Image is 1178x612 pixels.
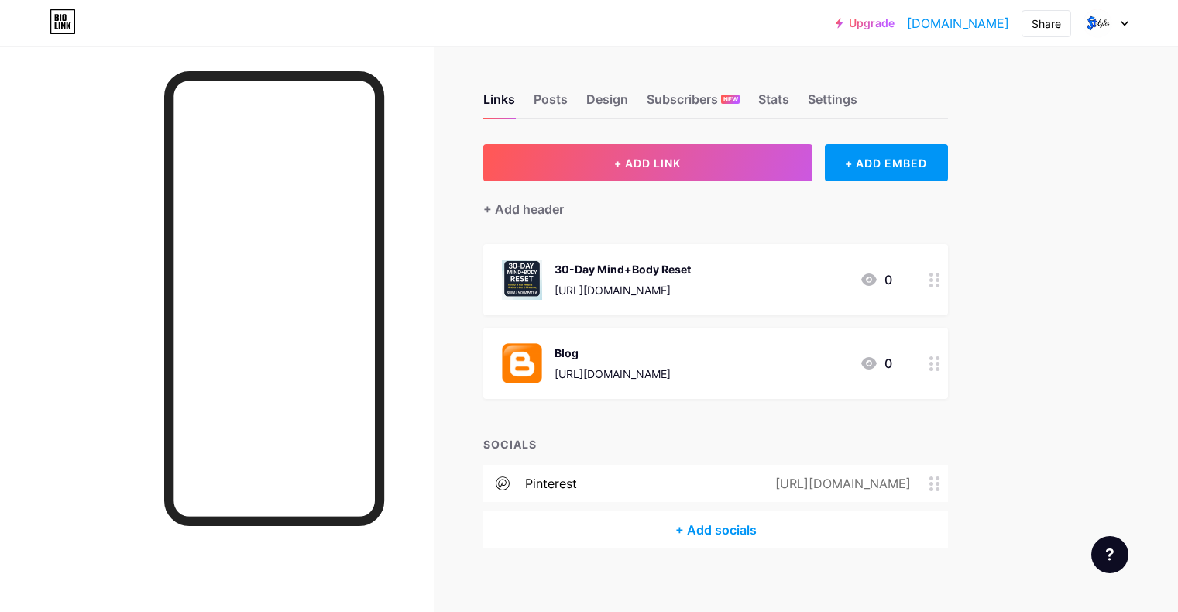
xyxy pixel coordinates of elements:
img: 30-Day Mind+Body Reset [502,260,542,300]
div: Links [483,90,515,118]
div: 0 [860,270,892,289]
div: SOCIALS [483,436,948,452]
div: [URL][DOMAIN_NAME] [750,474,929,493]
div: + Add socials [483,511,948,548]
div: Posts [534,90,568,118]
div: + ADD EMBED [825,144,948,181]
span: NEW [723,95,738,104]
div: [URL][DOMAIN_NAME] [555,366,671,382]
div: Stats [758,90,789,118]
button: + ADD LINK [483,144,812,181]
img: ftstyles [1083,9,1112,38]
a: Upgrade [836,17,895,29]
div: Design [586,90,628,118]
span: + ADD LINK [614,156,681,170]
div: Blog [555,345,671,361]
div: + Add header [483,200,564,218]
div: Settings [808,90,857,118]
div: pinterest [525,474,577,493]
img: Blog [502,343,542,383]
div: Share [1032,15,1061,32]
div: Subscribers [647,90,740,118]
a: [DOMAIN_NAME] [907,14,1009,33]
div: [URL][DOMAIN_NAME] [555,282,691,298]
div: 30-Day Mind+Body Reset [555,261,691,277]
div: 0 [860,354,892,373]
